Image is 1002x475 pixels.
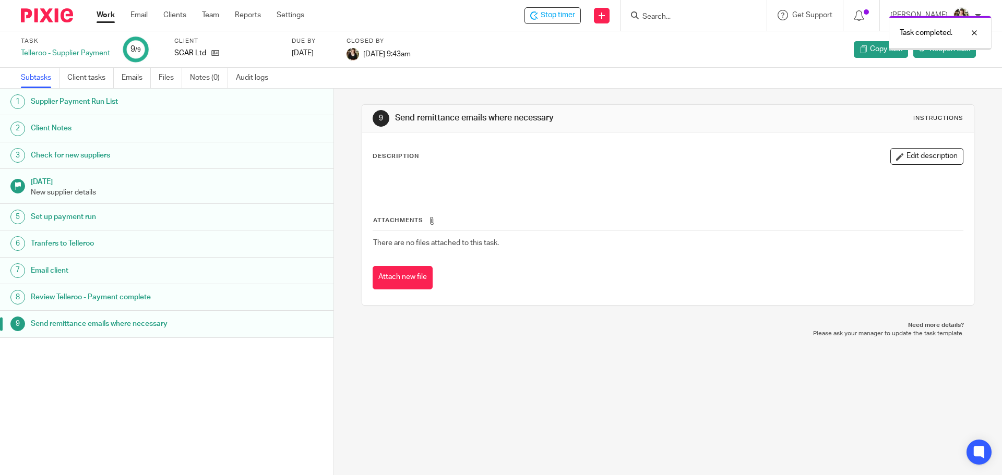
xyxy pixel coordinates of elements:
a: Files [159,68,182,88]
a: Client tasks [67,68,114,88]
div: 9 [10,316,25,331]
span: Attachments [373,217,423,223]
a: Reports [235,10,261,20]
label: Task [21,37,110,45]
div: Telleroo - Supplier Payment [21,48,110,58]
p: Need more details? [372,321,963,330]
h1: Tranfers to Telleroo [31,236,226,251]
p: SCAR Ltd [174,48,206,58]
img: Helen%20Campbell.jpeg [347,48,359,60]
h1: Send remittance emails where necessary [31,316,226,332]
a: Subtasks [21,68,59,88]
span: [DATE] 9:43am [363,50,411,57]
p: Task completed. [900,28,952,38]
a: Emails [122,68,151,88]
a: Notes (0) [190,68,228,88]
img: Helen%20Campbell.jpeg [953,7,970,24]
h1: Check for new suppliers [31,148,226,163]
span: There are no files attached to this task. [373,239,499,247]
h1: Client Notes [31,120,226,136]
div: 9 [373,110,389,127]
a: Settings [277,10,304,20]
h1: [DATE] [31,174,323,187]
h1: Set up payment run [31,209,226,225]
h1: Review Telleroo - Payment complete [31,289,226,305]
div: 5 [10,210,25,224]
div: 8 [10,290,25,305]
a: Clients [163,10,186,20]
label: Due by [292,37,333,45]
div: 7 [10,263,25,278]
button: Attach new file [373,266,433,289]
a: Work [97,10,115,20]
div: SCAR Ltd - Telleroo - Supplier Payment [524,7,581,24]
a: Team [202,10,219,20]
h1: Email client [31,263,226,278]
div: [DATE] [292,48,333,58]
small: /9 [135,47,141,53]
a: Audit logs [236,68,276,88]
div: 1 [10,94,25,109]
h1: Send remittance emails where necessary [395,113,690,124]
label: Client [174,37,279,45]
div: Instructions [913,114,963,123]
p: New supplier details [31,187,323,198]
div: 6 [10,236,25,251]
p: Please ask your manager to update the task template. [372,330,963,338]
div: 2 [10,121,25,136]
img: Pixie [21,8,73,22]
label: Closed by [347,37,411,45]
a: Email [130,10,148,20]
h1: Supplier Payment Run List [31,94,226,109]
p: Description [373,152,419,161]
div: 3 [10,148,25,163]
div: 9 [130,43,141,55]
button: Edit description [890,148,963,165]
